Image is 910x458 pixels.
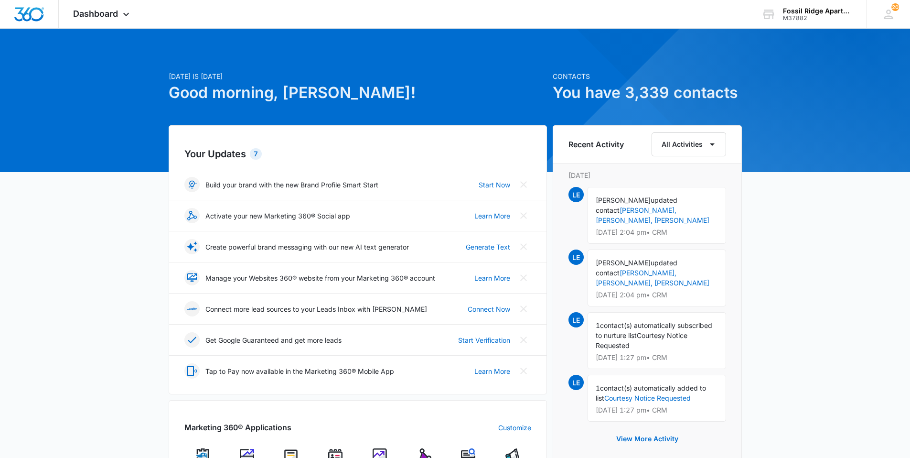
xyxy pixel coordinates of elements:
button: Close [516,239,531,254]
span: LE [568,250,584,265]
button: View More Activity [607,427,688,450]
p: [DATE] is [DATE] [169,71,547,81]
span: [PERSON_NAME] [596,196,651,204]
span: 1 [596,321,600,329]
span: LE [568,312,584,327]
button: Close [516,301,531,316]
h2: Your Updates [184,147,531,161]
span: contact(s) automatically subscribed to nurture list [596,321,712,339]
p: Get Google Guaranteed and get more leads [205,335,342,345]
button: All Activities [652,132,726,156]
a: Learn More [474,273,510,283]
p: Activate your new Marketing 360® Social app [205,211,350,221]
h1: You have 3,339 contacts [553,81,742,104]
span: [PERSON_NAME] [596,259,651,267]
h2: Marketing 360® Applications [184,422,291,433]
a: Courtesy Notice Requested [604,394,691,402]
a: Customize [498,423,531,433]
span: 20 [891,3,899,11]
p: Tap to Pay now available in the Marketing 360® Mobile App [205,366,394,376]
p: Build your brand with the new Brand Profile Smart Start [205,180,378,190]
button: Close [516,363,531,379]
a: Connect Now [468,304,510,314]
span: Dashboard [73,9,118,19]
button: Close [516,270,531,285]
span: LE [568,375,584,390]
a: [PERSON_NAME], [PERSON_NAME], [PERSON_NAME] [596,206,709,224]
span: contact(s) automatically added to list [596,384,706,402]
div: account id [783,15,853,22]
h6: Recent Activity [568,139,624,150]
p: [DATE] 1:27 pm • CRM [596,354,718,361]
a: [PERSON_NAME], [PERSON_NAME], [PERSON_NAME] [596,269,709,287]
a: Start Now [479,180,510,190]
span: 1 [596,384,600,392]
a: Start Verification [458,335,510,345]
div: notifications count [891,3,899,11]
button: Close [516,332,531,348]
a: Learn More [474,211,510,221]
button: Close [516,208,531,223]
p: Contacts [553,71,742,81]
p: Connect more lead sources to your Leads Inbox with [PERSON_NAME] [205,304,427,314]
p: [DATE] [568,170,726,180]
button: Close [516,177,531,192]
span: LE [568,187,584,202]
div: account name [783,7,853,15]
p: [DATE] 2:04 pm • CRM [596,229,718,236]
p: Create powerful brand messaging with our new AI text generator [205,242,409,252]
p: [DATE] 2:04 pm • CRM [596,292,718,298]
p: Manage your Websites 360® website from your Marketing 360® account [205,273,435,283]
h1: Good morning, [PERSON_NAME]! [169,81,547,104]
a: Learn More [474,366,510,376]
a: Generate Text [466,242,510,252]
span: Courtesy Notice Requested [596,331,687,349]
p: [DATE] 1:27 pm • CRM [596,407,718,414]
div: 7 [250,148,262,160]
